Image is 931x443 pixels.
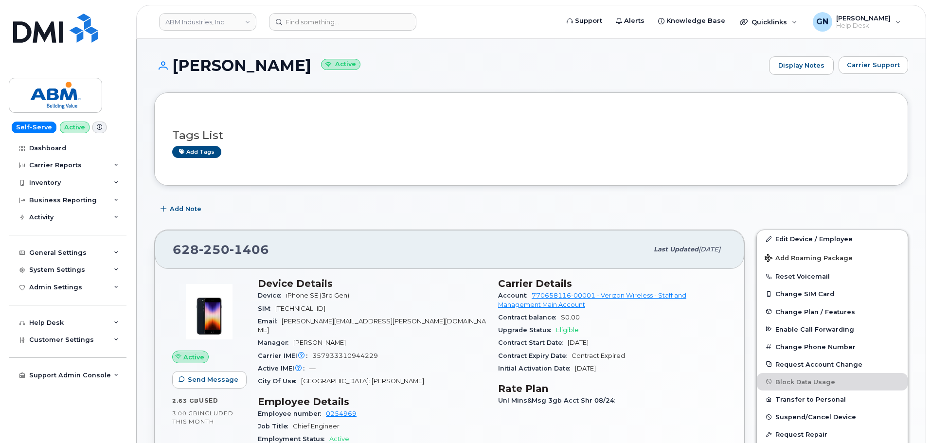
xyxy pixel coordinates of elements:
[321,59,360,70] small: Active
[765,254,853,264] span: Add Roaming Package
[275,305,325,312] span: [TECHNICAL_ID]
[258,423,293,430] span: Job Title
[154,200,210,218] button: Add Note
[847,60,900,70] span: Carrier Support
[561,314,580,321] span: $0.00
[199,397,218,404] span: used
[329,435,349,443] span: Active
[172,371,247,389] button: Send Message
[498,314,561,321] span: Contract balance
[568,339,589,346] span: [DATE]
[293,423,340,430] span: Chief Engineer
[757,303,908,320] button: Change Plan / Features
[199,242,230,257] span: 250
[309,365,316,372] span: —
[757,248,908,267] button: Add Roaming Package
[654,246,698,253] span: Last updated
[172,146,221,158] a: Add tags
[258,352,312,359] span: Carrier IMEI
[498,326,556,334] span: Upgrade Status
[258,377,301,385] span: City Of Use
[498,292,686,308] a: 770658116-00001 - Verizon Wireless - Staff and Management Main Account
[312,352,378,359] span: 357933310944229
[258,396,486,408] h3: Employee Details
[757,320,908,338] button: Enable Call Forwarding
[183,353,204,362] span: Active
[775,325,854,333] span: Enable Call Forwarding
[188,375,238,384] span: Send Message
[757,408,908,425] button: Suspend/Cancel Device
[757,373,908,390] button: Block Data Usage
[172,129,890,142] h3: Tags List
[258,305,275,312] span: SIM
[757,355,908,373] button: Request Account Change
[173,242,269,257] span: 628
[258,365,309,372] span: Active IMEI
[172,409,233,425] span: included this month
[757,338,908,355] button: Change Phone Number
[172,397,199,404] span: 2.63 GB
[498,397,620,404] span: Unl Mins&Msg 3gb Acct Shr 08/24
[498,365,575,372] span: Initial Activation Date
[498,278,727,289] h3: Carrier Details
[258,318,282,325] span: Email
[170,204,201,213] span: Add Note
[498,383,727,394] h3: Rate Plan
[230,242,269,257] span: 1406
[769,56,834,75] a: Display Notes
[293,339,346,346] span: [PERSON_NAME]
[258,278,486,289] h3: Device Details
[258,318,486,334] span: [PERSON_NAME][EMAIL_ADDRESS][PERSON_NAME][DOMAIN_NAME]
[839,56,908,74] button: Carrier Support
[572,352,625,359] span: Contract Expired
[326,410,357,417] a: 0254969
[498,352,572,359] span: Contract Expiry Date
[757,390,908,408] button: Transfer to Personal
[498,292,532,299] span: Account
[180,283,238,341] img: image20231002-3703462-1angbar.jpeg
[258,435,329,443] span: Employment Status
[698,246,720,253] span: [DATE]
[757,285,908,302] button: Change SIM Card
[757,425,908,443] button: Request Repair
[757,230,908,248] a: Edit Device / Employee
[172,410,198,417] span: 3.00 GB
[154,57,764,74] h1: [PERSON_NAME]
[286,292,349,299] span: iPhone SE (3rd Gen)
[258,339,293,346] span: Manager
[258,410,326,417] span: Employee number
[556,326,579,334] span: Eligible
[301,377,424,385] span: [GEOGRAPHIC_DATA]: [PERSON_NAME]
[498,339,568,346] span: Contract Start Date
[575,365,596,372] span: [DATE]
[258,292,286,299] span: Device
[775,413,856,421] span: Suspend/Cancel Device
[775,308,855,315] span: Change Plan / Features
[757,267,908,285] button: Reset Voicemail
